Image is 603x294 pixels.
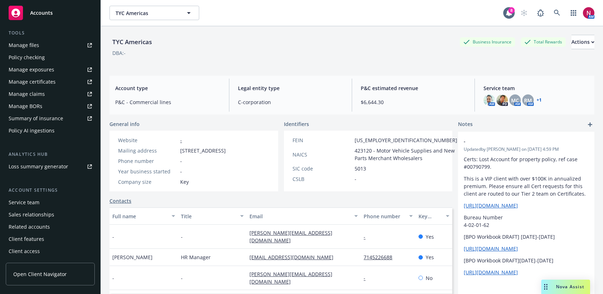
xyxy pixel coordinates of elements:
[9,113,63,124] div: Summary of insurance
[181,233,183,241] span: -
[118,168,177,175] div: Year business started
[419,213,441,220] div: Key contact
[118,178,177,186] div: Company size
[115,84,220,92] span: Account type
[112,274,114,282] span: -
[6,221,95,233] a: Related accounts
[566,6,581,20] a: Switch app
[109,207,178,225] button: Full name
[9,64,54,75] div: Manage exposures
[426,253,434,261] span: Yes
[181,274,183,282] span: -
[458,132,594,282] div: -Updatedby [PERSON_NAME] on [DATE] 4:59 PMCerts: Lost Account for property policy, ref case #0079...
[541,280,550,294] div: Drag to move
[13,270,67,278] span: Open Client Navigator
[364,254,398,261] a: 7145226688
[9,76,56,88] div: Manage certificates
[6,197,95,208] a: Service team
[293,151,352,158] div: NAICS
[496,94,508,106] img: photo
[9,39,39,51] div: Manage files
[6,39,95,51] a: Manage files
[464,257,589,264] p: [BPO Workbook DRAFT][DATE]-[DATE]
[9,209,54,220] div: Sales relationships
[112,253,153,261] span: [PERSON_NAME]
[6,113,95,124] a: Summary of insurance
[9,88,45,100] div: Manage claims
[238,98,343,106] span: C-corporation
[464,155,589,171] p: Certs: Lost Account for property policy, ref case #00790799.
[364,233,371,240] a: -
[181,253,211,261] span: HR Manager
[284,120,309,128] span: Identifiers
[6,29,95,37] div: Tools
[249,271,332,285] a: [PERSON_NAME][EMAIL_ADDRESS][DOMAIN_NAME]
[426,274,433,282] span: No
[550,6,564,20] a: Search
[118,147,177,154] div: Mailing address
[6,187,95,194] div: Account settings
[460,37,515,46] div: Business Insurance
[9,233,44,245] div: Client features
[556,284,584,290] span: Nova Assist
[249,213,350,220] div: Email
[9,246,40,257] div: Client access
[180,137,182,144] a: -
[9,125,55,136] div: Policy AI ingestions
[464,245,518,252] a: [URL][DOMAIN_NAME]
[9,52,45,63] div: Policy checking
[6,52,95,63] a: Policy checking
[9,197,39,208] div: Service team
[524,97,532,104] span: RM
[511,97,519,104] span: MC
[6,161,95,172] a: Loss summary generator
[508,7,515,14] div: 8
[180,147,226,154] span: [STREET_ADDRESS]
[249,229,332,244] a: [PERSON_NAME][EMAIL_ADDRESS][DOMAIN_NAME]
[6,88,95,100] a: Manage claims
[583,7,594,19] img: photo
[181,213,236,220] div: Title
[293,165,352,172] div: SIC code
[426,233,434,241] span: Yes
[9,101,42,112] div: Manage BORs
[464,175,589,197] p: This is a VIP client with over $100K in annualized premium. Please ensure all Cert requests for t...
[355,136,457,144] span: [US_EMPLOYER_IDENTIFICATION_NUMBER]
[115,98,220,106] span: P&C - Commercial lines
[464,146,589,153] span: Updated by [PERSON_NAME] on [DATE] 4:59 PM
[533,6,548,20] a: Report a Bug
[180,168,182,175] span: -
[180,157,182,165] span: -
[464,214,589,229] p: Bureau Number 4-02-01-62
[355,165,366,172] span: 5013
[6,64,95,75] a: Manage exposures
[109,197,131,205] a: Contacts
[6,101,95,112] a: Manage BORs
[571,35,594,49] div: Actions
[537,98,542,102] a: +1
[361,98,466,106] span: $6,644.30
[6,246,95,257] a: Client access
[6,76,95,88] a: Manage certificates
[364,275,371,281] a: -
[112,213,167,220] div: Full name
[109,120,140,128] span: General info
[355,175,356,183] span: -
[118,136,177,144] div: Website
[361,207,416,225] button: Phone number
[464,233,589,241] p: [BPO Workbook DRAFT] [DATE]-[DATE]
[416,207,452,225] button: Key contact
[361,84,466,92] span: P&C estimated revenue
[6,233,95,245] a: Client features
[109,37,155,47] div: TYC Americas
[109,6,199,20] button: TYC Americas
[517,6,531,20] a: Start snowing
[464,137,570,145] span: -
[249,254,339,261] a: [EMAIL_ADDRESS][DOMAIN_NAME]
[464,202,518,209] a: [URL][DOMAIN_NAME]
[521,37,566,46] div: Total Rewards
[6,151,95,158] div: Analytics hub
[483,84,589,92] span: Service team
[6,209,95,220] a: Sales relationships
[355,147,457,162] span: 423120 - Motor Vehicle Supplies and New Parts Merchant Wholesalers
